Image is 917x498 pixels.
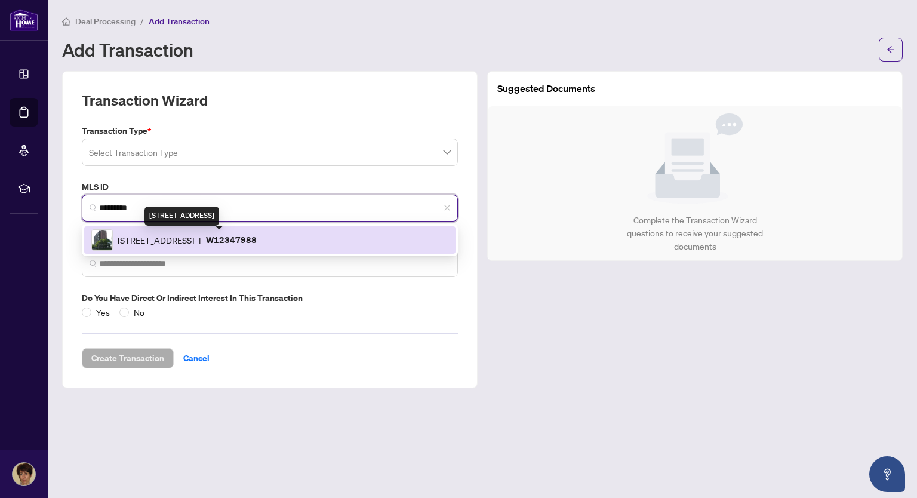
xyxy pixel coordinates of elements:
[90,204,97,211] img: search_icon
[174,348,219,368] button: Cancel
[90,260,97,267] img: search_icon
[140,14,144,28] li: /
[149,16,210,27] span: Add Transaction
[62,40,193,59] h1: Add Transaction
[92,230,112,250] img: IMG-W12347988_1.jpg
[614,214,776,253] div: Complete the Transaction Wizard questions to receive your suggested documents
[82,91,208,110] h2: Transaction Wizard
[144,207,219,226] div: [STREET_ADDRESS]
[869,456,905,492] button: Open asap
[75,16,136,27] span: Deal Processing
[82,348,174,368] button: Create Transaction
[199,233,201,247] span: |
[62,17,70,26] span: home
[129,306,149,319] span: No
[183,349,210,368] span: Cancel
[10,9,38,31] img: logo
[13,463,35,485] img: Profile Icon
[118,233,194,247] span: [STREET_ADDRESS]
[82,180,458,193] label: MLS ID
[647,113,743,204] img: Null State Icon
[82,124,458,137] label: Transaction Type
[444,204,451,211] span: close
[887,45,895,54] span: arrow-left
[497,81,595,96] article: Suggested Documents
[91,306,115,319] span: Yes
[206,233,257,247] p: W12347988
[82,291,458,305] label: Do you have direct or indirect interest in this transaction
